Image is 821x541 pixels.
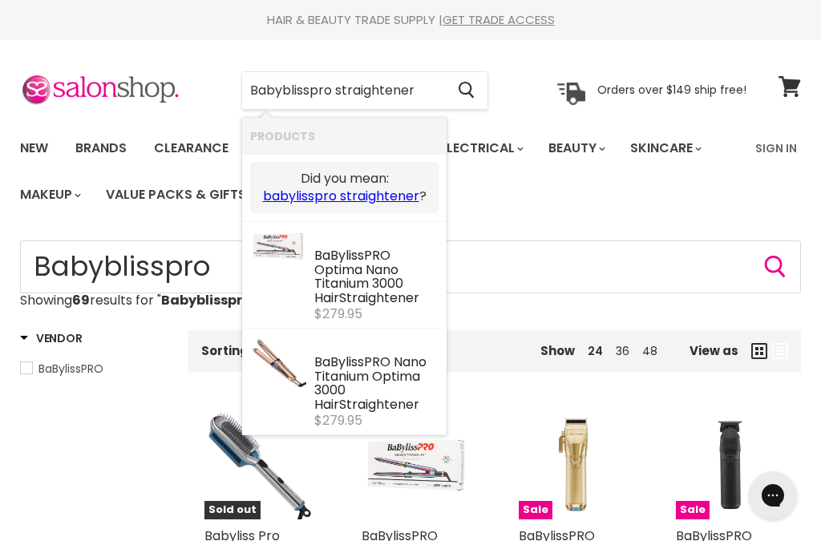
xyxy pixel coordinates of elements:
p: Showing results for " " [20,293,801,308]
div: BaBylissPRO Nano Titanium Optima 3000 Hair [314,355,439,414]
a: BaBylissPRO [20,360,168,377]
span: Sale [519,501,552,519]
li: Did you mean [242,154,447,221]
a: BaBylissPRO FXONE GoldFX ClipperSale [519,410,628,519]
ul: Main menu [8,125,746,218]
button: Search [445,72,487,109]
input: Search [242,72,445,109]
b: Straightener [339,395,419,414]
li: Products [242,118,447,154]
img: BaBylissPRO Optima Nano Titanium 3000 Hair Straightener [362,434,471,496]
li: Products: BaBylissPRO Optima Nano Titanium 3000 Hair Straightener [242,221,447,329]
a: Clearance [142,131,241,165]
a: Value Packs & Gifts [94,178,258,212]
span: BaBylissPRO [38,361,103,377]
img: BaBylissPRO FXONE BlackFX Trimmer [676,410,785,519]
a: babylisspro straightener [263,188,419,205]
a: Beauty [536,131,615,165]
img: BaBylissPRO FXONE GoldFX Clipper [519,410,628,519]
b: Straightener [339,289,419,307]
a: 48 [642,343,657,359]
label: Sorting [201,344,249,357]
input: Search [20,240,801,293]
span: Sold out [204,501,261,519]
span: $279.95 [314,411,362,430]
button: Search [762,254,788,280]
span: Sale [676,501,710,519]
li: Products: BaBylissPRO Nano Titanium Optima 3000 Hair Straightener [242,329,447,435]
span: View as [690,344,738,357]
form: Product [241,71,488,110]
a: BaBylissPRO Optima Nano Titanium 3000 Hair Straightener [362,410,471,519]
a: Babyliss Pro CryoCare The ColdBrush - Clearance!Sold out [204,410,313,519]
h3: Vendor [20,330,82,346]
iframe: Gorgias live chat messenger [741,466,805,525]
p: Did you mean: ? [258,170,431,205]
a: Electrical [428,131,533,165]
p: Orders over $149 ship free! [597,83,746,97]
a: 36 [616,343,629,359]
a: Skincare [618,131,711,165]
div: BaBylissPRO Optima Nano Titanium 3000 Hair [314,248,439,307]
a: New [8,131,60,165]
strong: 69 [72,291,90,309]
a: 24 [588,343,603,359]
span: Show [540,342,575,359]
img: 900641PacakgingAngle1_d585d79a-aa2f-4509-8123-5d247fc6d03d_200x.png [250,230,306,262]
img: nano1_200x.jpg [250,337,306,393]
a: Brands [63,131,139,165]
a: GET TRADE ACCESS [443,11,555,28]
img: Babyliss Pro CryoCare The ColdBrush - Clearance! [204,410,313,519]
a: BaBylissPRO FXONE BlackFX TrimmerSale [676,410,785,519]
span: $279.95 [314,305,362,323]
form: Product [20,240,801,293]
a: Sign In [746,131,807,165]
a: Makeup [8,178,91,212]
strong: Babyblisspro [161,291,251,309]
